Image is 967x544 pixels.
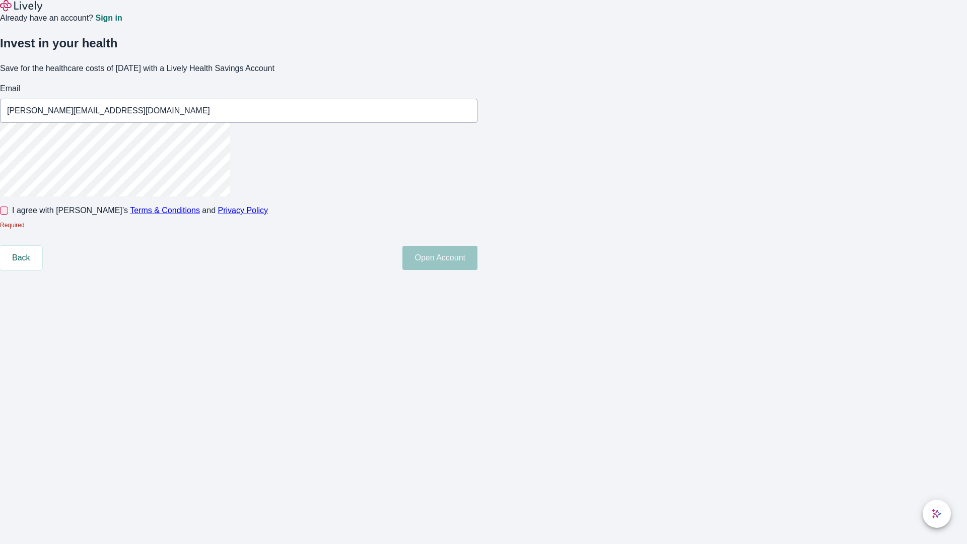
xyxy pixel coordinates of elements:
[95,14,122,22] a: Sign in
[923,500,951,528] button: chat
[218,206,268,215] a: Privacy Policy
[12,205,268,217] span: I agree with [PERSON_NAME]’s and
[932,509,942,519] svg: Lively AI Assistant
[130,206,200,215] a: Terms & Conditions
